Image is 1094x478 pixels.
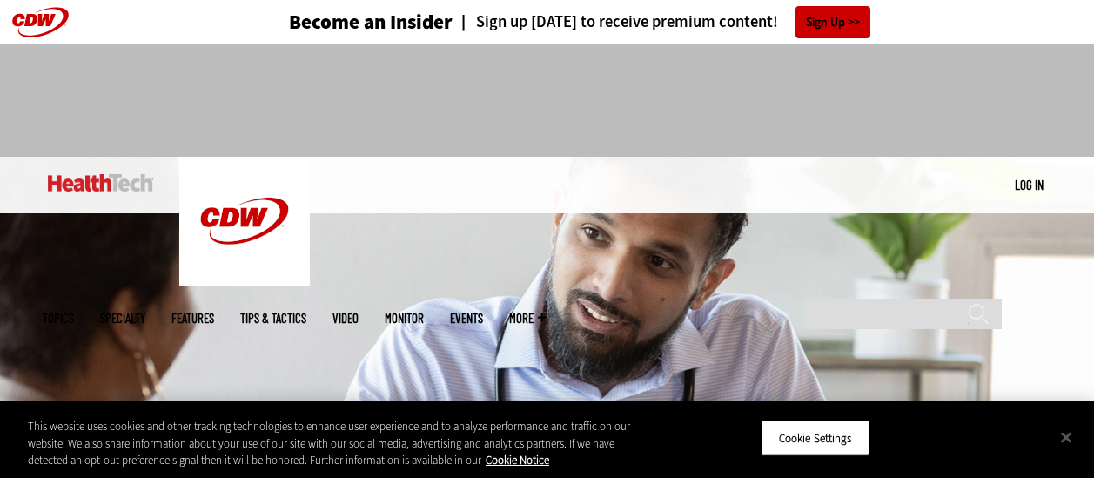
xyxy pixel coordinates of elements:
[1015,176,1044,194] div: User menu
[509,312,546,325] span: More
[240,312,306,325] a: Tips & Tactics
[332,312,359,325] a: Video
[486,453,549,468] a: More information about your privacy
[179,157,310,286] img: Home
[179,272,310,290] a: CDW
[453,14,778,30] a: Sign up [DATE] to receive premium content!
[28,418,656,469] div: This website uses cookies and other tracking technologies to enhance user experience and to analy...
[224,12,453,32] a: Become an Insider
[450,312,483,325] a: Events
[48,174,153,192] img: Home
[43,312,74,325] span: Topics
[795,6,870,38] a: Sign Up
[171,312,214,325] a: Features
[231,61,864,139] iframe: advertisement
[1015,177,1044,192] a: Log in
[761,420,869,456] button: Cookie Settings
[1047,418,1085,456] button: Close
[385,312,424,325] a: MonITor
[100,312,145,325] span: Specialty
[289,12,453,32] h3: Become an Insider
